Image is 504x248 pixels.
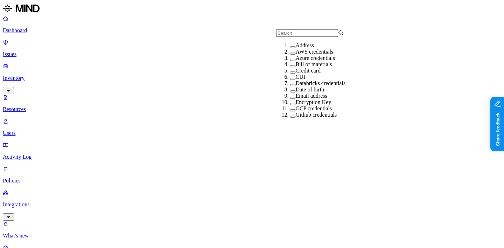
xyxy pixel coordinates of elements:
label: CUI [296,74,306,80]
p: Users [3,130,501,136]
label: Bill of materials [296,61,332,67]
a: Activity Log [3,142,501,160]
p: Inventory [3,75,501,81]
a: Integrations [3,190,501,220]
p: Integrations [3,201,501,208]
label: Email address [296,93,327,99]
a: What's new [3,221,501,239]
img: MIND [3,3,40,14]
p: Activity Log [3,154,501,160]
label: Date of birth [296,87,324,92]
p: What's new [3,233,501,239]
input: Search [276,29,338,37]
p: Policies [3,178,501,184]
label: Github credentials [296,112,337,118]
label: Address [296,42,314,48]
a: Resources [3,94,501,112]
label: Credit card [296,68,321,74]
label: Databricks credentials [296,80,346,86]
p: Dashboard [3,27,501,34]
label: AWS credentials [296,49,334,55]
a: Inventory [3,63,501,93]
label: Encryption Key [296,99,331,105]
p: Issues [3,51,501,57]
label: Azure credentials [296,55,335,61]
a: Issues [3,39,501,57]
a: MIND [3,3,501,15]
p: Resources [3,106,501,112]
a: Dashboard [3,15,501,34]
label: GCP credentials [296,105,332,111]
a: Users [3,118,501,136]
a: Policies [3,166,501,184]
